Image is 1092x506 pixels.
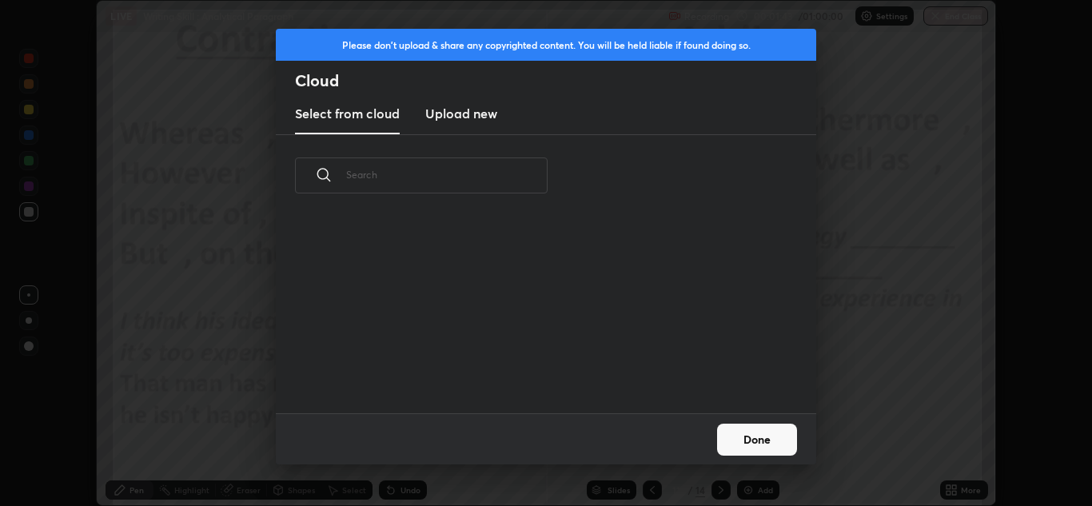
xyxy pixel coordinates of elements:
[276,212,797,413] div: grid
[276,29,816,61] div: Please don't upload & share any copyrighted content. You will be held liable if found doing so.
[295,70,816,91] h2: Cloud
[346,141,548,209] input: Search
[717,424,797,456] button: Done
[295,104,400,123] h3: Select from cloud
[425,104,497,123] h3: Upload new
